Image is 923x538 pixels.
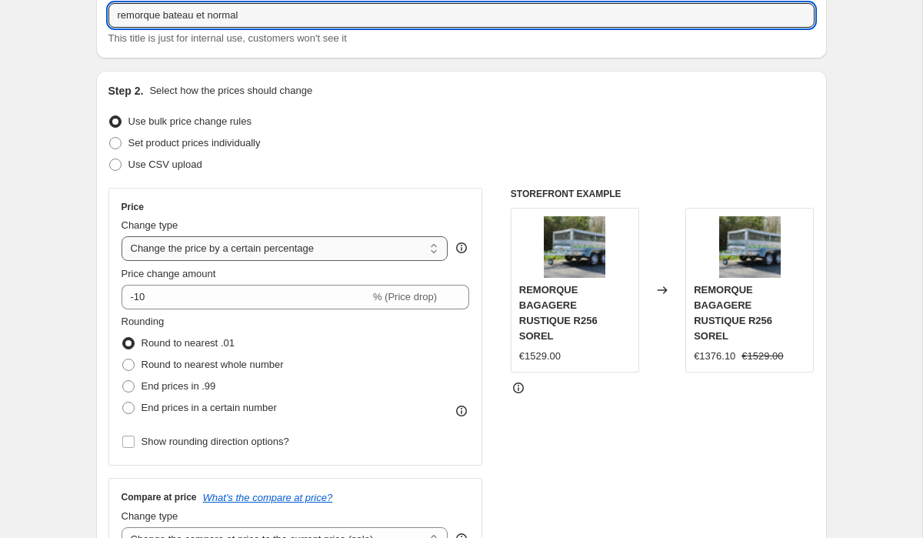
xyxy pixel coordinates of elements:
[454,240,469,256] div: help
[511,188,815,200] h6: STOREFRONT EXAMPLE
[122,316,165,327] span: Rounding
[142,380,216,392] span: End prices in .99
[108,32,347,44] span: This title is just for internal use, customers won't see it
[373,291,437,302] span: % (Price drop)
[142,337,235,349] span: Round to nearest .01
[142,436,289,447] span: Show rounding direction options?
[122,219,178,231] span: Change type
[519,349,561,364] div: €1529.00
[108,83,144,99] h2: Step 2.
[149,83,312,99] p: Select how the prices should change
[108,3,815,28] input: 30% off holiday sale
[142,402,277,413] span: End prices in a certain number
[122,491,197,503] h3: Compare at price
[519,284,598,342] span: REMORQUE BAGAGERE RUSTIQUE R256 SOREL
[128,159,202,170] span: Use CSV upload
[128,137,261,149] span: Set product prices individually
[203,492,333,503] button: What's the compare at price?
[719,216,781,278] img: remorque-r256-sorel-1_80x.webp
[544,216,605,278] img: remorque-r256-sorel-1_80x.webp
[122,201,144,213] h3: Price
[694,349,735,364] div: €1376.10
[122,285,370,309] input: -15
[694,284,772,342] span: REMORQUE BAGAGERE RUSTIQUE R256 SOREL
[128,115,252,127] span: Use bulk price change rules
[142,359,284,370] span: Round to nearest whole number
[741,349,783,364] strike: €1529.00
[122,510,178,522] span: Change type
[122,268,216,279] span: Price change amount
